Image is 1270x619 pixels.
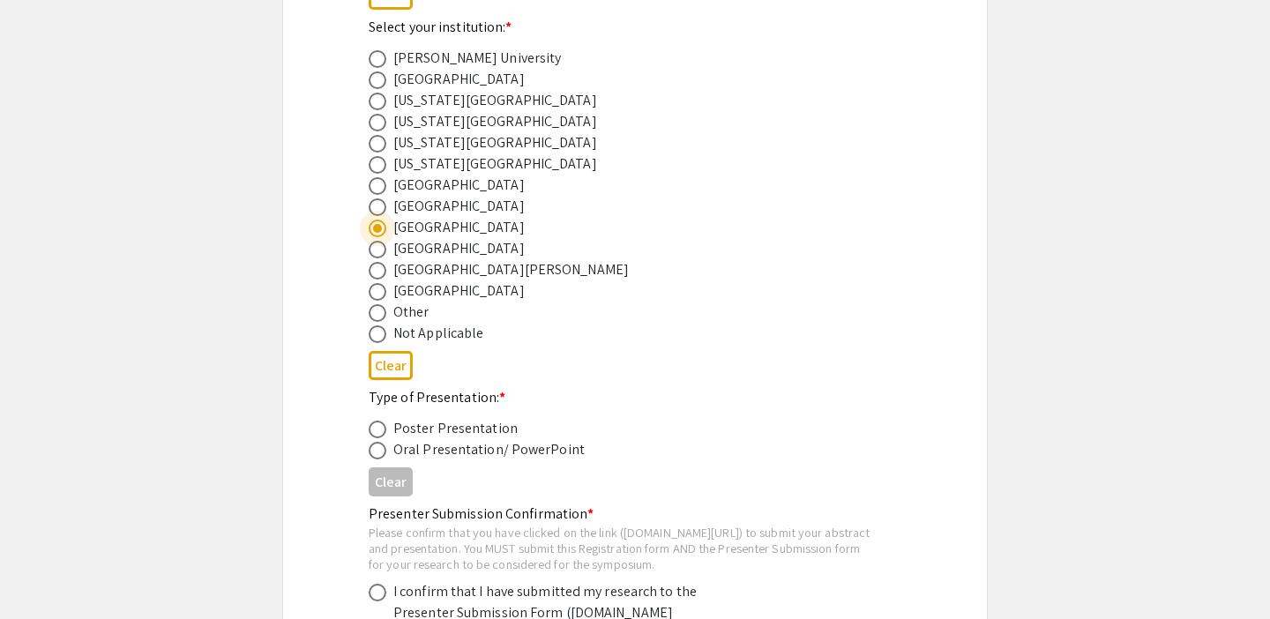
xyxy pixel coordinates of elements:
button: Clear [369,351,413,380]
div: Please confirm that you have clicked on the link ([DOMAIN_NAME][URL]) to submit your abstract and... [369,525,873,571]
div: [GEOGRAPHIC_DATA] [393,175,525,196]
div: [GEOGRAPHIC_DATA] [393,196,525,217]
mat-label: Type of Presentation: [369,388,505,406]
div: [US_STATE][GEOGRAPHIC_DATA] [393,132,597,153]
div: [US_STATE][GEOGRAPHIC_DATA] [393,153,597,175]
div: [US_STATE][GEOGRAPHIC_DATA] [393,111,597,132]
div: [GEOGRAPHIC_DATA] [393,69,525,90]
div: [GEOGRAPHIC_DATA] [393,280,525,302]
div: [GEOGRAPHIC_DATA] [393,217,525,238]
div: Not Applicable [393,323,483,344]
mat-label: Select your institution: [369,18,512,36]
div: [PERSON_NAME] University [393,48,561,69]
div: Oral Presentation/ PowerPoint [393,439,585,460]
div: [US_STATE][GEOGRAPHIC_DATA] [393,90,597,111]
div: [GEOGRAPHIC_DATA][PERSON_NAME] [393,259,629,280]
button: Clear [369,467,413,496]
mat-label: Presenter Submission Confirmation [369,504,594,523]
iframe: Chat [13,540,75,606]
div: [GEOGRAPHIC_DATA] [393,238,525,259]
div: Poster Presentation [393,418,518,439]
div: Other [393,302,430,323]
